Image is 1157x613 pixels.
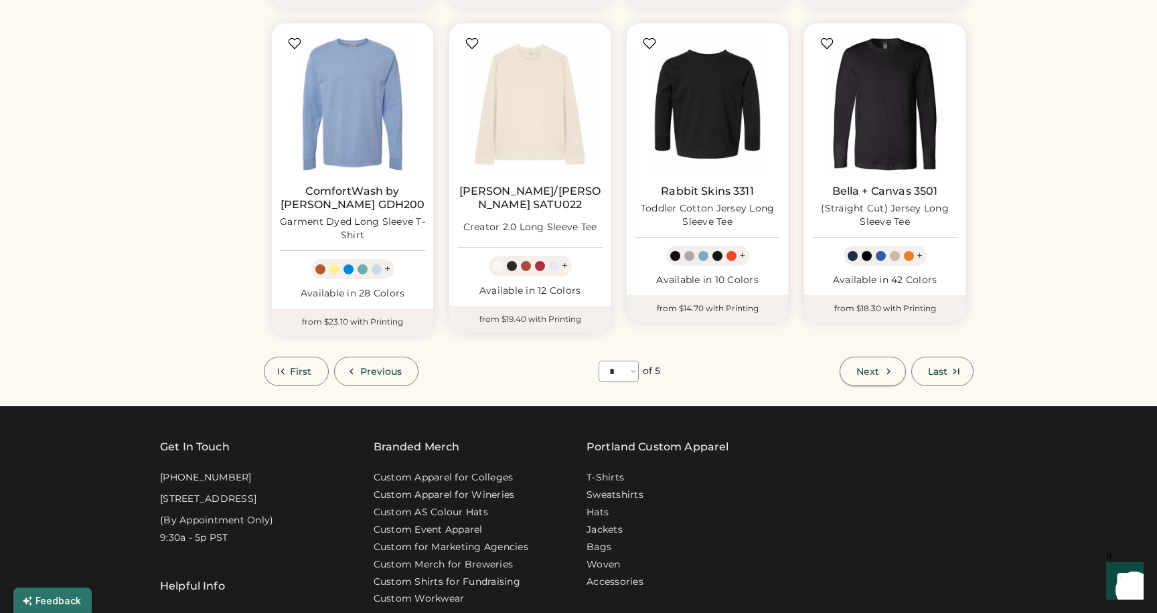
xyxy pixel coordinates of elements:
[449,306,611,333] div: from $19.40 with Printing
[643,365,660,378] div: of 5
[635,274,780,287] div: Available in 10 Colors
[917,248,923,263] div: +
[463,221,597,234] div: Creator 2.0 Long Sleeve Tee
[457,31,603,177] img: Stanley/Stella SATU022 Creator 2.0 Long Sleeve Tee
[804,295,966,322] div: from $18.30 with Printing
[272,309,433,335] div: from $23.10 with Printing
[280,31,425,177] img: ComfortWash by Hanes GDH200 Garment Dyed Long Sleeve T-Shirt
[911,357,974,386] button: Last
[160,471,252,485] div: [PHONE_NUMBER]
[374,558,514,572] a: Custom Merch for Breweries
[928,367,947,376] span: Last
[160,439,230,455] div: Get In Touch
[635,31,780,177] img: Rabbit Skins 3311 Toddler Cotton Jersey Long Sleeve Tee
[587,439,728,455] a: Portland Custom Apparel
[457,284,603,298] div: Available in 12 Colors
[739,248,745,263] div: +
[832,185,938,198] a: Bella + Canvas 3501
[374,523,483,537] a: Custom Event Apparel
[1093,553,1151,610] iframe: Front Chat
[587,576,643,589] a: Accessories
[587,471,624,485] a: T-Shirts
[457,185,603,211] a: [PERSON_NAME]/[PERSON_NAME] SATU022
[562,258,568,273] div: +
[374,489,515,502] a: Custom Apparel for Wineries
[160,531,228,545] div: 9:30a - 5p PST
[840,357,905,386] button: Next
[374,576,520,589] a: Custom Shirts for Fundraising
[374,439,460,455] div: Branded Merch
[627,295,788,322] div: from $14.70 with Printing
[587,523,623,537] a: Jackets
[812,202,957,229] div: (Straight Cut) Jersey Long Sleeve Tee
[360,367,402,376] span: Previous
[856,367,879,376] span: Next
[812,274,957,287] div: Available in 42 Colors
[280,215,425,242] div: Garment Dyed Long Sleeve T-Shirt
[587,489,643,502] a: Sweatshirts
[160,493,256,506] div: [STREET_ADDRESS]
[290,367,312,376] span: First
[374,471,514,485] a: Custom Apparel for Colleges
[587,541,611,554] a: Bags
[334,357,419,386] button: Previous
[374,506,488,519] a: Custom AS Colour Hats
[587,558,620,572] a: Woven
[160,578,225,594] div: Helpful Info
[635,202,780,229] div: Toddler Cotton Jersey Long Sleeve Tee
[160,514,273,527] div: (By Appointment Only)
[374,592,465,606] a: Custom Workwear
[812,31,957,177] img: BELLA + CANVAS 3501 (Straight Cut) Jersey Long Sleeve Tee
[587,506,609,519] a: Hats
[280,287,425,300] div: Available in 28 Colors
[264,357,329,386] button: First
[280,185,425,211] a: ComfortWash by [PERSON_NAME] GDH200
[661,185,754,198] a: Rabbit Skins 3311
[384,262,390,276] div: +
[374,541,528,554] a: Custom for Marketing Agencies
